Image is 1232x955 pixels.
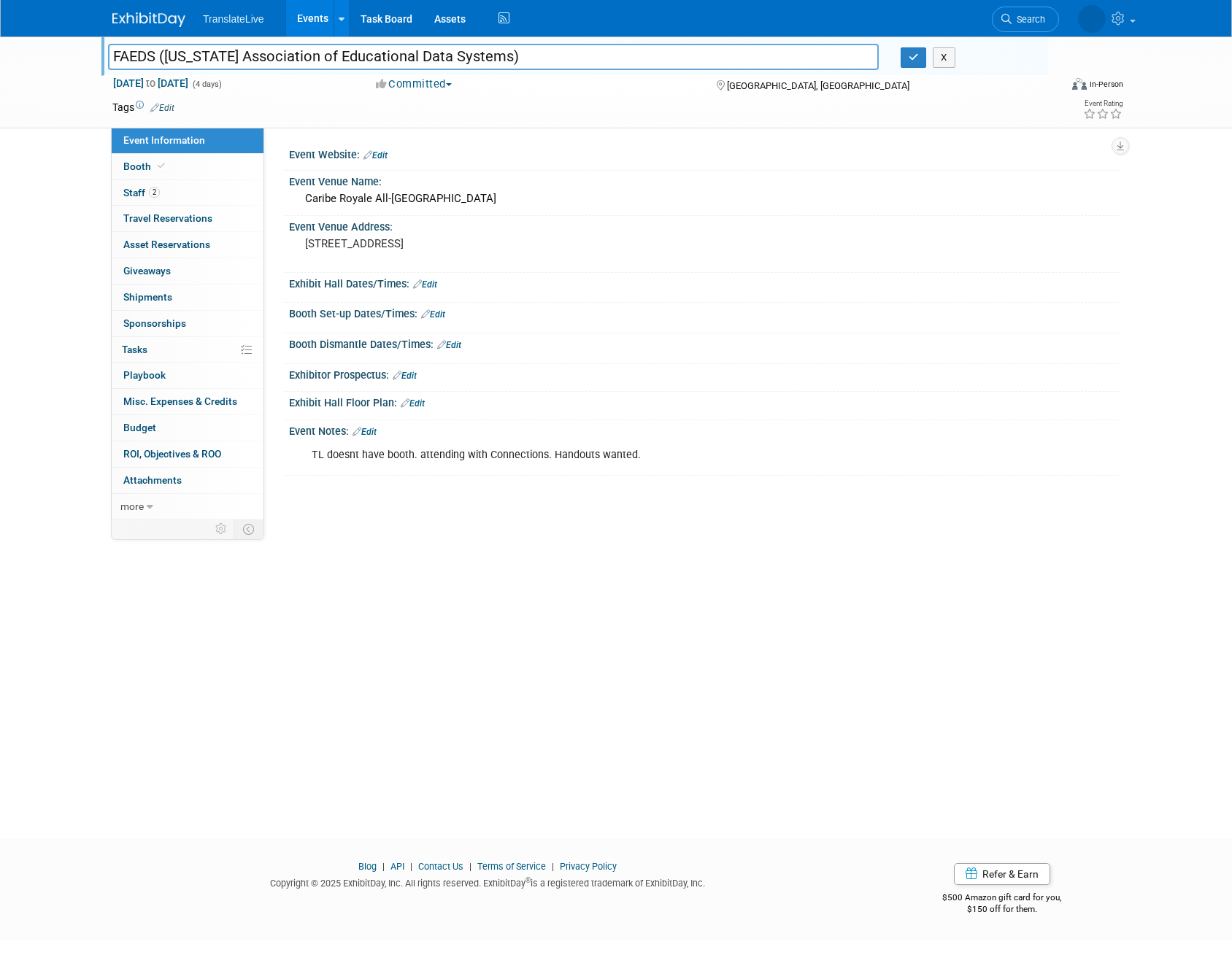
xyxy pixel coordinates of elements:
[371,77,458,92] button: Committed
[112,12,185,27] img: ExhibitDay
[112,468,263,493] a: Attachments
[289,273,1120,292] div: Exhibit Hall Dates/Times:
[305,237,619,250] pre: [STREET_ADDRESS]
[407,861,416,872] span: |
[112,441,263,467] a: ROI, Objectives & ROO
[112,154,263,179] a: Booth
[301,441,959,470] div: TL doesnt have booth. attending with Connections. Handouts wanted.
[112,128,263,153] a: Event Information
[1018,8,1106,24] img: Becky Copeland
[289,364,1120,383] div: Exhibitor Prospectus:
[112,258,263,284] a: Giveaways
[1072,78,1087,90] img: Format-Inperson.png
[123,212,212,224] span: Travel Reservations
[123,265,171,277] span: Giveaways
[112,389,263,414] a: Misc. Expenses & Credits
[234,519,264,538] td: Toggle Event Tabs
[112,206,263,231] a: Travel Reservations
[358,861,377,872] a: Blog
[123,395,237,407] span: Misc. Expenses & Credits
[123,187,160,198] span: Staff
[112,337,263,363] a: Tasks
[123,369,166,381] span: Playbook
[885,903,1120,916] div: $150 off for them.
[123,291,172,303] span: Shipments
[393,371,417,381] a: Edit
[413,279,437,290] a: Edit
[112,415,263,441] a: Budget
[122,344,147,355] span: Tasks
[112,100,174,115] td: Tags
[932,7,999,32] a: Search
[437,340,461,350] a: Edit
[954,863,1050,885] a: Refer & Earn
[112,285,263,310] a: Shipments
[289,144,1120,163] div: Event Website:
[1089,79,1123,90] div: In-Person
[421,309,445,320] a: Edit
[150,103,174,113] a: Edit
[289,420,1120,439] div: Event Notes:
[525,876,531,884] sup: ®
[120,500,144,512] span: more
[885,882,1120,916] div: $500 Amazon gift card for you,
[209,519,234,538] td: Personalize Event Tab Strip
[123,422,156,433] span: Budget
[112,363,263,388] a: Playbook
[300,187,1109,210] div: Caribe Royale All-[GEOGRAPHIC_DATA]
[418,861,463,872] a: Contact Us
[289,333,1120,352] div: Booth Dismantle Dates/Times:
[112,311,263,336] a: Sponsorships
[289,392,1120,411] div: Exhibit Hall Floor Plan:
[363,150,388,161] a: Edit
[112,232,263,258] a: Asset Reservations
[548,861,558,872] span: |
[401,398,425,409] a: Edit
[289,171,1120,189] div: Event Venue Name:
[289,216,1120,234] div: Event Venue Address:
[191,80,222,89] span: (4 days)
[203,13,264,25] span: TranslateLive
[123,474,182,486] span: Attachments
[112,873,863,890] div: Copyright © 2025 ExhibitDay, Inc. All rights reserved. ExhibitDay is a registered trademark of Ex...
[560,861,617,872] a: Privacy Policy
[353,427,377,437] a: Edit
[123,448,221,460] span: ROI, Objectives & ROO
[289,303,1120,322] div: Booth Set-up Dates/Times:
[933,47,955,68] button: X
[149,187,160,198] span: 2
[144,77,158,89] span: to
[727,80,909,91] span: [GEOGRAPHIC_DATA], [GEOGRAPHIC_DATA]
[123,317,186,329] span: Sponsorships
[1083,100,1123,107] div: Event Rating
[123,161,168,172] span: Booth
[112,494,263,519] a: more
[379,861,388,872] span: |
[112,77,189,90] span: [DATE] [DATE]
[477,861,546,872] a: Terms of Service
[123,239,210,250] span: Asset Reservations
[973,76,1123,98] div: Event Format
[466,861,475,872] span: |
[158,162,165,170] i: Booth reservation complete
[952,14,985,25] span: Search
[123,134,205,146] span: Event Information
[390,861,404,872] a: API
[112,180,263,206] a: Staff2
